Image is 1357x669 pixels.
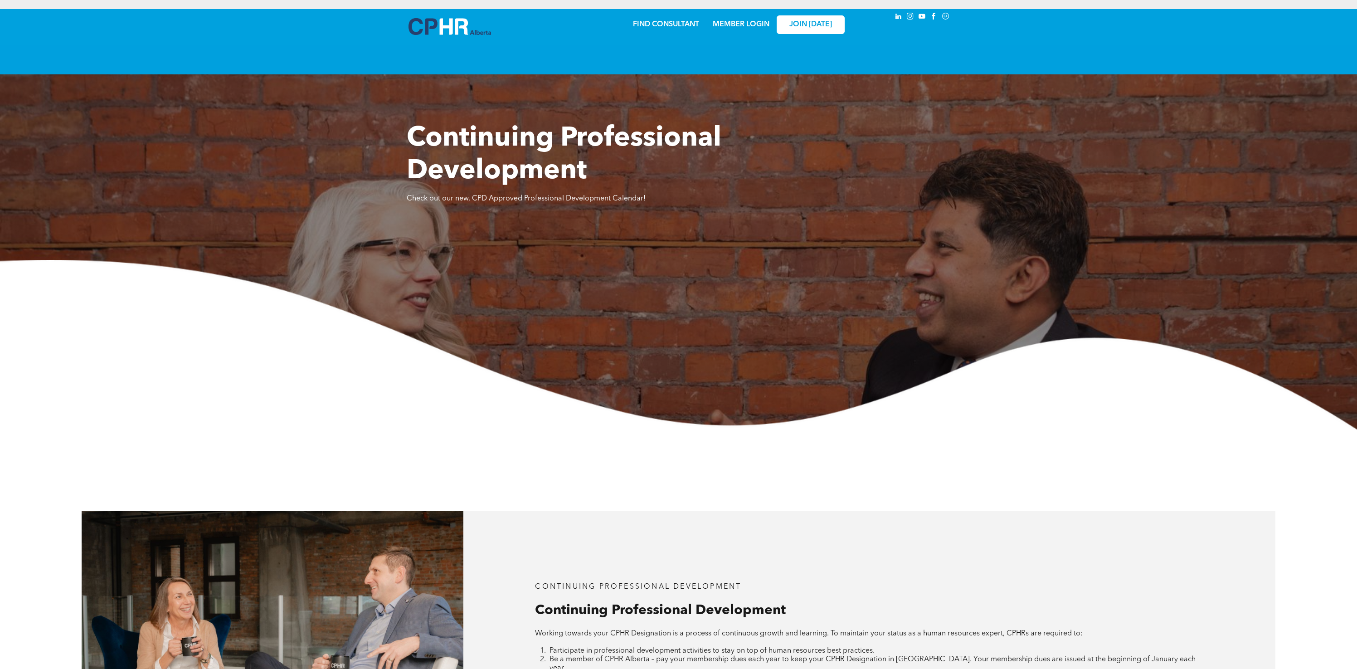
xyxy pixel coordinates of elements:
[941,11,951,24] a: Social network
[409,18,491,35] img: A blue and white logo for cp alberta
[894,11,904,24] a: linkedin
[633,21,699,28] a: FIND CONSULTANT
[407,125,721,185] span: Continuing Professional Development
[550,647,875,654] span: Participate in professional development activities to stay on top of human resources best practices.
[535,583,741,591] span: CONTINUING PROFESSIONAL DEVELOPMENT
[407,195,646,202] span: Check out our new, CPD Approved Professional Development Calendar!
[535,630,1083,637] span: Working towards your CPHR Designation is a process of continuous growth and learning. To maintain...
[917,11,927,24] a: youtube
[905,11,915,24] a: instagram
[929,11,939,24] a: facebook
[789,20,832,29] span: JOIN [DATE]
[777,15,845,34] a: JOIN [DATE]
[535,604,786,617] span: Continuing Professional Development
[713,21,769,28] a: MEMBER LOGIN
